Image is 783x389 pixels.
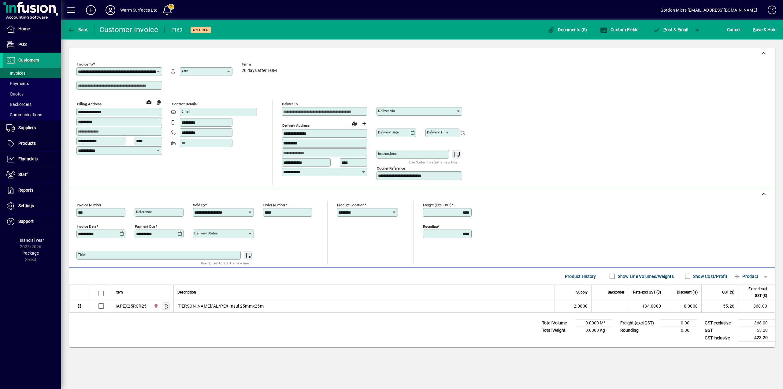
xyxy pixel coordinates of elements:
[193,203,205,207] mat-label: Sold by
[633,289,661,296] span: Rate excl GST ($)
[733,271,758,281] span: Product
[632,303,661,309] div: 184.0000
[3,78,61,89] a: Payments
[377,166,405,170] mat-label: Courier Reference
[99,25,158,35] div: Customer Invoice
[18,156,38,161] span: Financials
[152,303,159,309] span: Pukekohe
[409,159,457,166] mat-hint: Use 'Enter' to start a new line
[378,109,395,113] mat-label: Deliver via
[6,102,32,107] span: Backorders
[171,25,183,35] div: #160
[3,21,61,37] a: Home
[242,68,277,73] span: 20 days after EOM
[18,203,34,208] span: Settings
[3,110,61,120] a: Communications
[608,289,624,296] span: Backorder
[599,24,640,35] button: Custom Fields
[18,141,36,146] span: Products
[18,125,36,130] span: Suppliers
[576,327,612,334] td: 0.0000 Kg
[18,42,27,47] span: POS
[660,320,697,327] td: 0.00
[177,289,196,296] span: Description
[242,62,278,66] span: Terms
[660,5,757,15] div: Gordon Miers [EMAIL_ADDRESS][DOMAIN_NAME]
[702,334,738,342] td: GST inclusive
[6,92,24,96] span: Quotes
[78,252,85,257] mat-label: Title
[17,238,44,243] span: Financial Year
[154,97,164,107] button: Copy to Delivery address
[181,109,190,114] mat-label: Email
[177,303,264,309] span: [PERSON_NAME]/AL/PEX Insul 25mmx25m
[3,120,61,136] a: Suppliers
[617,273,674,279] label: Show Line Volumes/Weights
[77,224,96,229] mat-label: Invoice date
[660,327,697,334] td: 0.00
[6,112,42,117] span: Communications
[18,219,34,224] span: Support
[727,25,740,35] span: Cancel
[201,260,249,267] mat-hint: Use 'Enter' to start a new line
[18,188,33,193] span: Reports
[576,289,588,296] span: Supply
[3,136,61,151] a: Products
[576,320,612,327] td: 0.0000 M³
[617,327,660,334] td: Rounding
[81,5,101,16] button: Add
[135,224,155,229] mat-label: Payment due
[378,151,397,156] mat-label: Instructions
[282,102,298,106] mat-label: Deliver To
[600,27,639,32] span: Custom Fields
[701,300,738,312] td: 55.20
[665,300,701,312] td: 0.0000
[181,69,188,73] mat-label: Attn
[116,303,147,309] div: IAPEX25RCR25
[753,25,777,35] span: ave & Hold
[751,24,778,35] button: Save & Hold
[562,271,599,282] button: Product History
[18,58,39,62] span: Customers
[738,320,775,327] td: 368.00
[3,89,61,99] a: Quotes
[730,271,761,282] button: Product
[337,203,364,207] mat-label: Product location
[6,81,29,86] span: Payments
[18,26,30,31] span: Home
[3,37,61,52] a: POS
[692,273,727,279] label: Show Cost/Profit
[66,24,90,35] button: Back
[3,214,61,229] a: Support
[263,203,285,207] mat-label: Order number
[77,203,101,207] mat-label: Invoice number
[763,1,775,21] a: Knowledge Base
[722,289,734,296] span: GST ($)
[742,286,767,299] span: Extend excl GST ($)
[101,5,120,16] button: Profile
[738,300,775,312] td: 368.00
[574,303,588,309] span: 2.0000
[423,203,451,207] mat-label: Freight (excl GST)
[22,251,39,256] span: Package
[144,97,154,107] a: View on map
[539,327,576,334] td: Total Weight
[61,24,95,35] app-page-header-button: Back
[738,334,775,342] td: 423.20
[77,62,93,66] mat-label: Invoice To
[3,99,61,110] a: Backorders
[565,271,596,281] span: Product History
[677,289,698,296] span: Discount (%)
[738,327,775,334] td: 55.20
[3,167,61,182] a: Staff
[753,27,755,32] span: S
[349,118,359,128] a: View on map
[116,289,123,296] span: Item
[136,210,152,214] mat-label: Reference
[427,130,448,134] mat-label: Delivery time
[423,224,438,229] mat-label: Rounding
[546,24,589,35] button: Documents (0)
[18,172,28,177] span: Staff
[193,28,209,32] span: On hold
[3,183,61,198] a: Reports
